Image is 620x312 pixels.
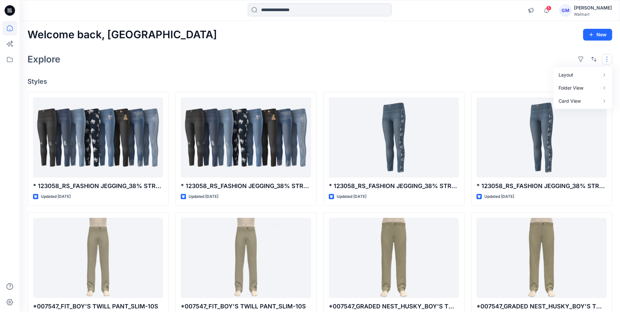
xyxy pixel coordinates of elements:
p: *007547_FIT_BOY'S TWILL PANT_SLIM-10S [181,302,311,311]
p: *007547_GRADED NEST_HUSKY_BOY'S TWILL PANT [477,302,607,311]
a: *007547_GRADED NEST_HUSKY_BOY'S TWILL PANT [477,218,607,298]
p: * 123058_RS_FASHION JEGGING_38% STRETCH [181,182,311,191]
a: * 123058_RS_FASHION JEGGING_38% STRETCH [33,97,163,178]
div: GM [560,5,571,16]
p: Updated [DATE] [189,193,218,200]
a: *007547_GRADED NEST_HUSKY_BOY'S TWILL PANT [329,218,459,298]
a: * 123058_RS_FASHION JEGGING_38% STRETCH_CC4 [329,97,459,178]
p: * 123058_RS_FASHION JEGGING_38% STRETCH_CC4 [477,182,607,191]
h2: Welcome back, [GEOGRAPHIC_DATA] [27,29,217,41]
p: Layout [559,71,600,79]
div: Walmart [574,12,612,17]
p: Card View [559,97,600,105]
p: *007547_FIT_BOY'S TWILL PANT_SLIM-10S [33,302,163,311]
p: Folder View [559,84,600,92]
a: *007547_FIT_BOY'S TWILL PANT_SLIM-10S [181,218,311,298]
span: 5 [546,6,551,11]
a: *007547_FIT_BOY'S TWILL PANT_SLIM-10S [33,218,163,298]
p: * 123058_RS_FASHION JEGGING_38% STRETCH_CC4 [329,182,459,191]
p: Updated [DATE] [41,193,71,200]
div: [PERSON_NAME] [574,4,612,12]
p: Updated [DATE] [484,193,514,200]
p: *007547_GRADED NEST_HUSKY_BOY'S TWILL PANT [329,302,459,311]
p: Updated [DATE] [337,193,366,200]
a: * 123058_RS_FASHION JEGGING_38% STRETCH_CC4 [477,97,607,178]
h2: Explore [27,54,60,64]
a: * 123058_RS_FASHION JEGGING_38% STRETCH [181,97,311,178]
p: * 123058_RS_FASHION JEGGING_38% STRETCH [33,182,163,191]
button: New [583,29,612,41]
h4: Styles [27,78,612,85]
